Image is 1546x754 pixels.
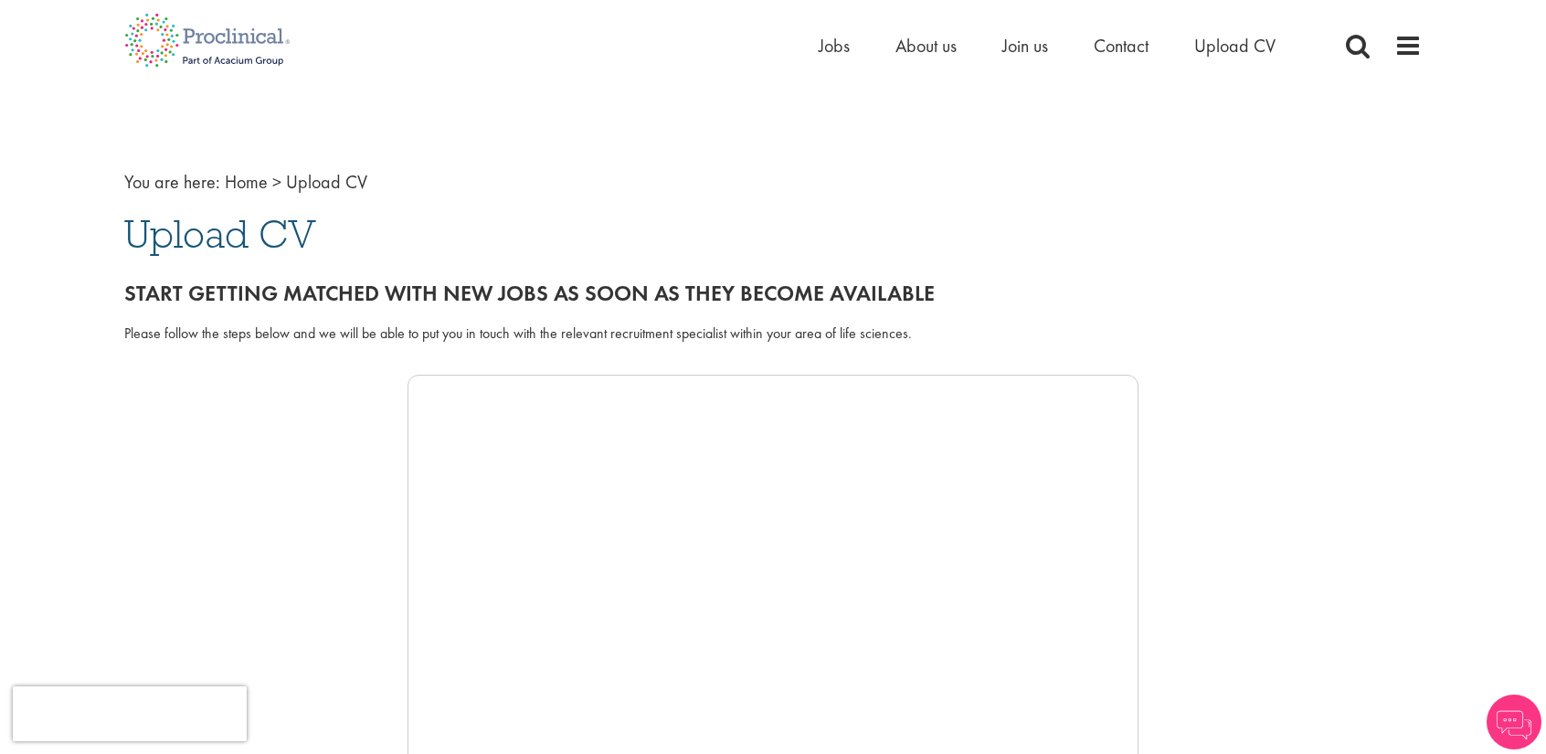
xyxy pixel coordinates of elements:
[1194,34,1276,58] a: Upload CV
[124,281,1422,305] h2: Start getting matched with new jobs as soon as they become available
[124,324,1422,345] div: Please follow the steps below and we will be able to put you in touch with the relevant recruitme...
[1002,34,1048,58] a: Join us
[272,170,281,194] span: >
[1487,695,1541,749] img: Chatbot
[286,170,367,194] span: Upload CV
[1094,34,1149,58] a: Contact
[124,209,316,259] span: Upload CV
[124,170,220,194] span: You are here:
[819,34,850,58] a: Jobs
[895,34,957,58] a: About us
[225,170,268,194] a: breadcrumb link
[13,686,247,741] iframe: reCAPTCHA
